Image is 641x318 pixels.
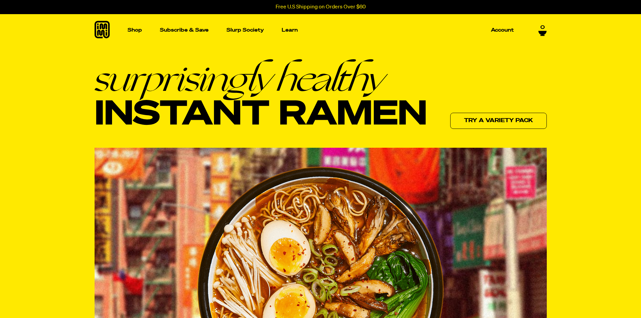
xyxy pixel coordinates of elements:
[224,25,266,35] a: Slurp Society
[450,113,547,129] a: Try a variety pack
[157,25,211,35] a: Subscribe & Save
[125,14,517,46] nav: Main navigation
[282,28,298,33] p: Learn
[160,28,209,33] p: Subscribe & Save
[279,14,300,46] a: Learn
[276,4,366,10] p: Free U.S Shipping on Orders Over $60
[95,60,427,97] em: surprisingly healthy
[540,24,545,30] span: 0
[488,25,517,35] a: Account
[538,24,547,35] a: 0
[125,14,145,46] a: Shop
[95,60,427,134] h1: Instant Ramen
[491,28,514,33] p: Account
[226,28,264,33] p: Slurp Society
[128,28,142,33] p: Shop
